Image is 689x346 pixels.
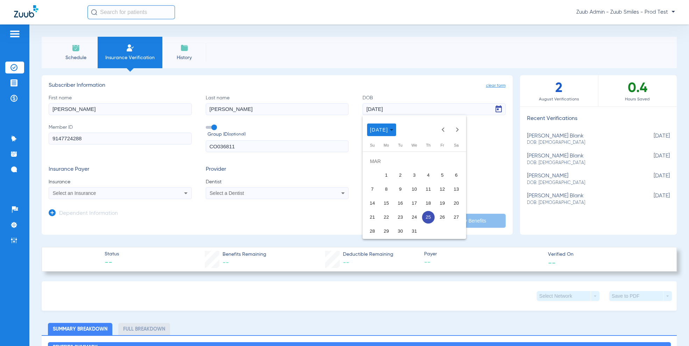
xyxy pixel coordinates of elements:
[365,154,463,168] td: MAR
[441,143,444,147] span: Fr
[408,183,421,196] span: 10
[366,183,379,196] span: 7
[379,210,393,224] button: 03/22/1993
[422,197,435,210] span: 18
[450,169,463,182] span: 6
[408,197,421,210] span: 17
[365,210,379,224] button: 03/21/1993
[407,168,421,182] button: 03/03/1993
[393,168,407,182] button: 03/02/1993
[394,211,407,224] span: 23
[654,312,689,346] iframe: Chat Widget
[436,183,449,196] span: 12
[435,210,449,224] button: 03/26/1993
[380,197,393,210] span: 15
[436,197,449,210] span: 19
[379,182,393,196] button: 03/08/1993
[449,182,463,196] button: 03/13/1993
[422,211,435,224] span: 25
[394,169,407,182] span: 2
[450,123,464,137] button: Next month
[398,143,402,147] span: Tu
[436,211,449,224] span: 26
[422,169,435,182] span: 4
[412,143,417,147] span: We
[380,169,393,182] span: 1
[380,183,393,196] span: 8
[449,168,463,182] button: 03/06/1993
[370,143,374,147] span: Su
[380,225,393,238] span: 29
[426,143,431,147] span: Th
[408,211,421,224] span: 24
[450,211,463,224] span: 27
[365,224,379,238] button: 03/28/1993
[384,143,389,147] span: Mo
[407,210,421,224] button: 03/24/1993
[454,143,458,147] span: Sa
[366,225,379,238] span: 28
[379,168,393,182] button: 03/01/1993
[422,183,435,196] span: 11
[435,196,449,210] button: 03/19/1993
[379,224,393,238] button: 03/29/1993
[393,210,407,224] button: 03/23/1993
[370,127,388,133] span: [DATE]
[366,197,379,210] span: 14
[421,168,435,182] button: 03/04/1993
[365,196,379,210] button: 03/14/1993
[394,197,407,210] span: 16
[435,168,449,182] button: 03/05/1993
[421,210,435,224] button: 03/25/1993
[380,211,393,224] span: 22
[366,211,379,224] span: 21
[379,196,393,210] button: 03/15/1993
[449,196,463,210] button: 03/20/1993
[449,210,463,224] button: 03/27/1993
[394,183,407,196] span: 9
[421,196,435,210] button: 03/18/1993
[365,182,379,196] button: 03/07/1993
[436,169,449,182] span: 5
[393,224,407,238] button: 03/30/1993
[407,182,421,196] button: 03/10/1993
[408,169,421,182] span: 3
[394,225,407,238] span: 30
[450,197,463,210] span: 20
[407,196,421,210] button: 03/17/1993
[436,123,450,137] button: Previous month
[450,183,463,196] span: 13
[367,123,396,136] button: Choose month and year
[393,182,407,196] button: 03/09/1993
[407,224,421,238] button: 03/31/1993
[408,225,421,238] span: 31
[421,182,435,196] button: 03/11/1993
[393,196,407,210] button: 03/16/1993
[435,182,449,196] button: 03/12/1993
